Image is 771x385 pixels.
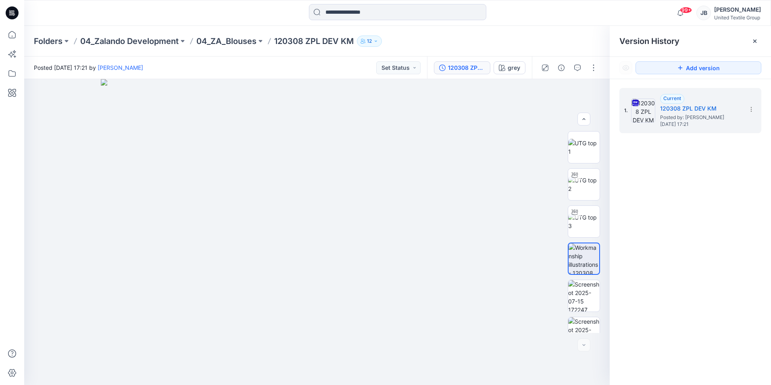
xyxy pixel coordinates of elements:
[696,6,711,20] div: JB
[448,63,485,72] div: 120308 ZPL DEV KM
[98,64,143,71] a: [PERSON_NAME]
[663,95,681,101] span: Current
[80,36,179,47] a: 04_Zalando Development
[636,61,761,74] button: Add version
[196,36,256,47] a: 04_ZA_Blouses
[568,280,600,312] img: Screenshot 2025-07-15 172247
[660,113,741,121] span: Posted by: Kristina Mekseniene
[660,104,741,113] h5: 120308 ZPL DEV KM
[714,15,761,21] div: United Textile Group
[660,121,741,127] span: [DATE] 17:21
[568,317,600,349] img: Screenshot 2025-07-15 172239
[357,36,382,47] button: 12
[619,61,632,74] button: Show Hidden Versions
[494,61,525,74] button: grey
[568,213,600,230] img: UTG top 3
[555,61,568,74] button: Details
[752,38,758,44] button: Close
[34,63,143,72] span: Posted [DATE] 17:21 by
[568,176,600,193] img: UTG top 2
[274,36,354,47] p: 120308 ZPL DEV KM
[34,36,63,47] a: Folders
[569,243,599,274] img: Workmanship illustrations - 120308
[631,98,655,123] img: 120308 ZPL DEV KM
[624,107,628,114] span: 1.
[619,36,679,46] span: Version History
[434,61,490,74] button: 120308 ZPL DEV KM
[568,139,600,156] img: UTG top 1
[101,79,533,385] img: eyJhbGciOiJIUzI1NiIsImtpZCI6IjAiLCJzbHQiOiJzZXMiLCJ0eXAiOiJKV1QifQ.eyJkYXRhIjp7InR5cGUiOiJzdG9yYW...
[680,7,692,13] span: 99+
[508,63,520,72] div: grey
[714,5,761,15] div: [PERSON_NAME]
[367,37,372,46] p: 12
